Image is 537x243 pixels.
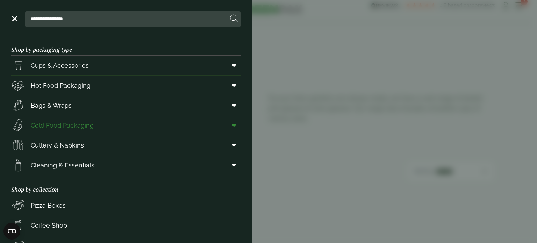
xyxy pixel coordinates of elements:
h3: Shop by collection [11,175,241,195]
img: Sandwich_box.svg [11,118,25,132]
img: Paper_carriers.svg [11,98,25,112]
img: Deli_box.svg [11,78,25,92]
h3: Shop by packaging type [11,35,241,56]
span: Bags & Wraps [31,101,72,110]
a: Cold Food Packaging [11,115,241,135]
a: Hot Food Packaging [11,76,241,95]
span: Cups & Accessories [31,61,89,70]
a: Cutlery & Napkins [11,135,241,155]
a: Pizza Boxes [11,195,241,215]
img: open-wipe.svg [11,158,25,172]
a: Coffee Shop [11,215,241,235]
span: Coffee Shop [31,221,67,230]
button: Open CMP widget [3,223,20,240]
img: PintNhalf_cup.svg [11,58,25,72]
a: Bags & Wraps [11,95,241,115]
a: Cups & Accessories [11,56,241,75]
img: HotDrink_paperCup.svg [11,218,25,232]
img: Pizza_boxes.svg [11,198,25,212]
a: Cleaning & Essentials [11,155,241,175]
span: Cleaning & Essentials [31,160,94,170]
span: Cutlery & Napkins [31,141,84,150]
span: Hot Food Packaging [31,81,91,90]
span: Cold Food Packaging [31,121,94,130]
img: Cutlery.svg [11,138,25,152]
span: Pizza Boxes [31,201,66,210]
